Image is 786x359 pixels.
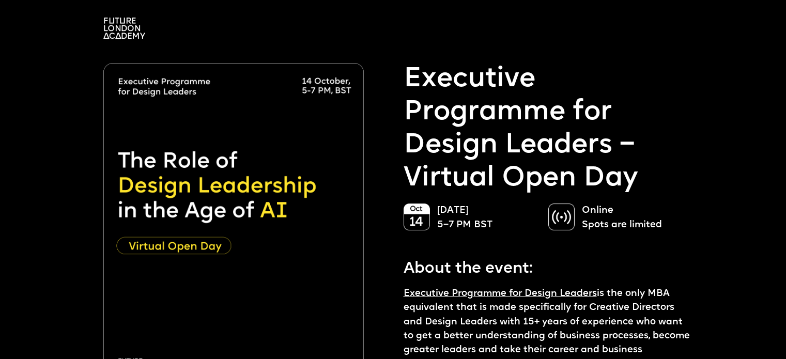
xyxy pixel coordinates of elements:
[103,18,145,39] img: A logo saying in 3 lines: Future London Academy
[404,289,597,299] a: Executive Programme for Design Leaders
[437,204,538,232] p: [DATE] 5–7 PM BST
[404,252,693,281] p: About the event:
[582,204,683,232] p: Online Spots are limited
[404,63,693,195] p: Executive Programme for Design Leaders – Virtual Open Day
